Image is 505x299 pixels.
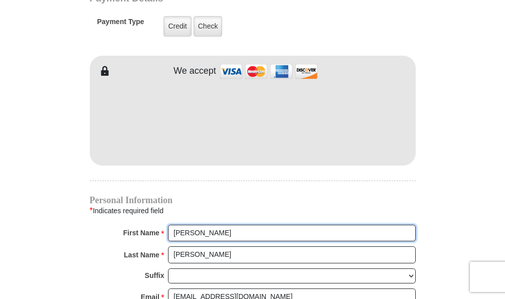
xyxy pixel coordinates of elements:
img: credit cards accepted [219,61,319,82]
h4: Personal Information [90,196,416,204]
strong: First Name [123,226,159,240]
strong: Last Name [124,248,159,262]
h4: We accept [174,66,216,77]
strong: Suffix [145,268,164,282]
div: Indicates required field [90,204,416,217]
h5: Payment Type [97,18,144,31]
label: Credit [163,16,191,37]
label: Check [194,16,223,37]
